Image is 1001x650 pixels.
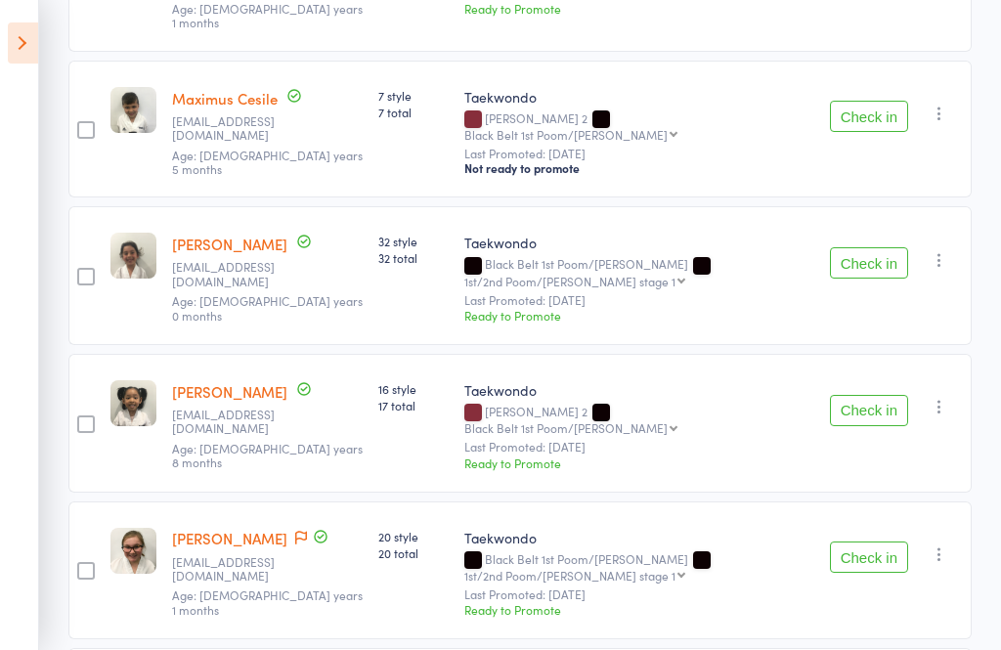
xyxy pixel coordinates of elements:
[464,128,668,141] div: Black Belt 1st Poom/[PERSON_NAME]
[378,397,449,413] span: 17 total
[464,87,813,107] div: Taekwondo
[464,233,813,252] div: Taekwondo
[110,87,156,133] img: image1559110134.png
[172,88,278,108] a: Maximus Cesile
[378,380,449,397] span: 16 style
[378,249,449,266] span: 32 total
[830,101,908,132] button: Check in
[464,528,813,547] div: Taekwondo
[464,111,813,141] div: [PERSON_NAME] 2
[464,405,813,434] div: [PERSON_NAME] 2
[172,292,363,323] span: Age: [DEMOGRAPHIC_DATA] years 0 months
[464,307,813,324] div: Ready to Promote
[172,260,299,288] small: vsoldo@hotmail.com
[464,552,813,582] div: Black Belt 1st Poom/[PERSON_NAME]
[378,233,449,249] span: 32 style
[830,395,908,426] button: Check in
[172,555,299,584] small: hlw1983@hotmail.co.uk
[172,408,299,436] small: kanhai_d@yahoo.com
[464,160,813,176] div: Not ready to promote
[110,380,156,426] img: image1584139723.png
[464,293,813,307] small: Last Promoted: [DATE]
[464,275,675,287] div: 1st/2nd Poom/[PERSON_NAME] stage 1
[172,114,299,143] small: nina20@live.com.au
[464,380,813,400] div: Taekwondo
[172,586,363,617] span: Age: [DEMOGRAPHIC_DATA] years 1 months
[464,257,813,286] div: Black Belt 1st Poom/[PERSON_NAME]
[464,587,813,601] small: Last Promoted: [DATE]
[378,528,449,544] span: 20 style
[464,147,813,160] small: Last Promoted: [DATE]
[172,147,363,177] span: Age: [DEMOGRAPHIC_DATA] years 5 months
[172,381,287,402] a: [PERSON_NAME]
[830,542,908,573] button: Check in
[110,528,156,574] img: image1689992141.png
[464,569,675,582] div: 1st/2nd Poom/[PERSON_NAME] stage 1
[172,440,363,470] span: Age: [DEMOGRAPHIC_DATA] years 8 months
[172,234,287,254] a: [PERSON_NAME]
[110,233,156,279] img: image1581919216.png
[464,601,813,618] div: Ready to Promote
[464,421,668,434] div: Black Belt 1st Poom/[PERSON_NAME]
[378,87,449,104] span: 7 style
[464,455,813,471] div: Ready to Promote
[378,104,449,120] span: 7 total
[172,528,287,548] a: [PERSON_NAME]
[378,544,449,561] span: 20 total
[830,247,908,279] button: Check in
[464,440,813,454] small: Last Promoted: [DATE]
